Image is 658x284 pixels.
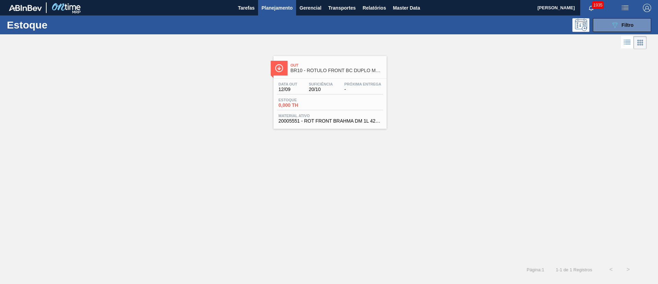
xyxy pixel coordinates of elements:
img: userActions [621,4,629,12]
span: Planejamento [261,4,293,12]
a: ÍconeOutBR10 - RÓTULO FRONT BC DUPLO MALTE 1000MLData out12/09Suficiência20/10Próxima Entrega-Est... [268,51,390,129]
div: Visão em Cards [634,36,647,49]
img: Logout [643,4,651,12]
img: TNhmsLtSVTkK8tSr43FrP2fwEKptu5GPRR3wAAAABJRU5ErkJggg== [9,5,42,11]
span: 1935 [592,1,604,9]
span: Data out [279,82,297,86]
span: 1 - 1 de 1 Registros [555,267,592,272]
span: Relatórios [363,4,386,12]
img: Ícone [275,64,283,72]
button: > [620,261,637,278]
div: Visão em Lista [621,36,634,49]
button: Filtro [593,18,651,32]
span: Gerencial [300,4,321,12]
span: Material ativo [279,114,381,118]
span: Filtro [622,22,634,28]
span: Master Data [393,4,420,12]
span: Próxima Entrega [344,82,381,86]
button: < [602,261,620,278]
span: 0,000 TH [279,103,327,108]
span: - [344,87,381,92]
span: Página : 1 [527,267,544,272]
span: 20005551 - ROT FRONT BRAHMA DM 1L 429 CX36MIL [279,118,381,124]
span: 20/10 [309,87,333,92]
h1: Estoque [7,21,109,29]
span: Out [291,63,383,67]
span: Suficiência [309,82,333,86]
span: Transportes [328,4,356,12]
div: Pogramando: nenhum usuário selecionado [572,18,589,32]
span: Tarefas [238,4,255,12]
span: 12/09 [279,87,297,92]
button: Notificações [580,3,602,13]
span: Estoque [279,98,327,102]
span: BR10 - RÓTULO FRONT BC DUPLO MALTE 1000ML [291,68,383,73]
